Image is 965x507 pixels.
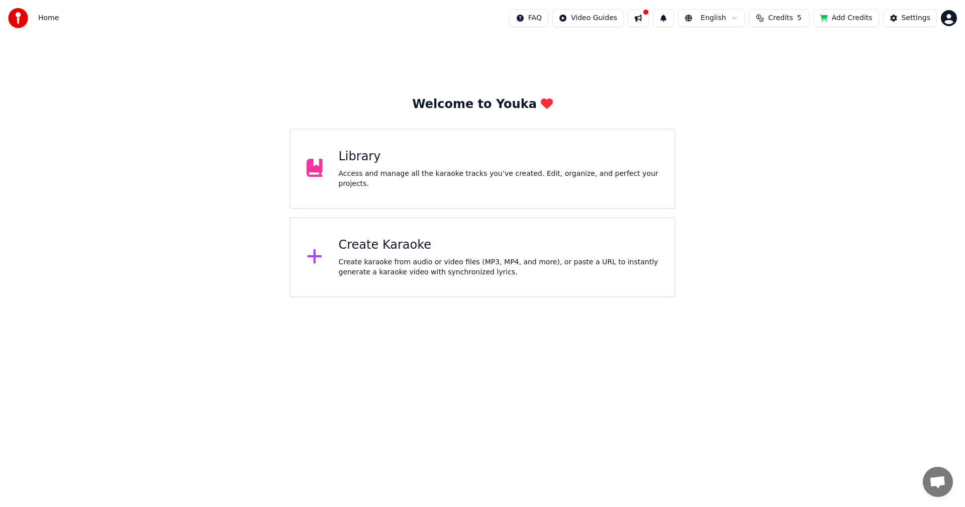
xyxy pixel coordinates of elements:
[339,237,659,253] div: Create Karaoke
[923,467,953,497] div: Open chat
[8,8,28,28] img: youka
[797,13,802,23] span: 5
[339,257,659,277] div: Create karaoke from audio or video files (MP3, MP4, and more), or paste a URL to instantly genera...
[813,9,879,27] button: Add Credits
[552,9,624,27] button: Video Guides
[510,9,548,27] button: FAQ
[749,9,809,27] button: Credits5
[768,13,793,23] span: Credits
[412,96,553,113] div: Welcome to Youka
[339,169,659,189] div: Access and manage all the karaoke tracks you’ve created. Edit, organize, and perfect your projects.
[38,13,59,23] nav: breadcrumb
[902,13,930,23] div: Settings
[339,149,659,165] div: Library
[38,13,59,23] span: Home
[883,9,937,27] button: Settings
